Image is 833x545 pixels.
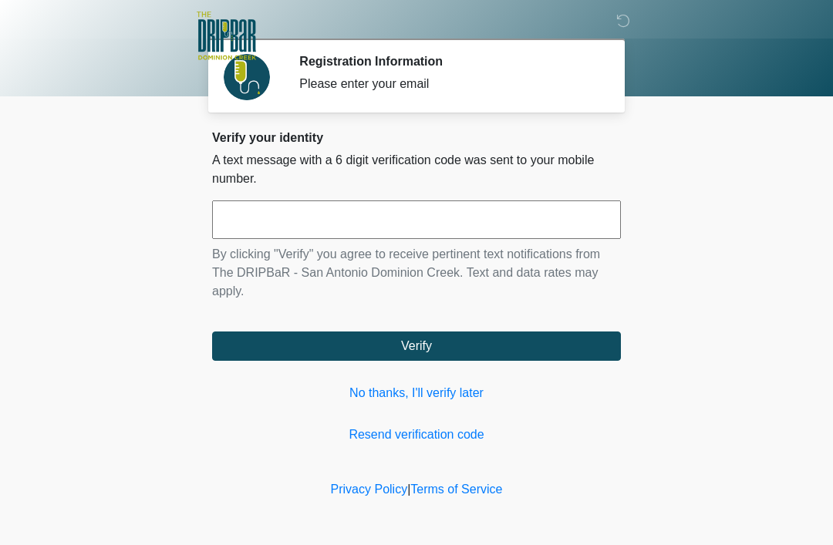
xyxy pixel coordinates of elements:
div: Please enter your email [299,75,598,93]
p: By clicking "Verify" you agree to receive pertinent text notifications from The DRIPBaR - San Ant... [212,245,621,301]
img: Agent Avatar [224,54,270,100]
a: Terms of Service [410,483,502,496]
img: The DRIPBaR - San Antonio Dominion Creek Logo [197,12,256,62]
a: No thanks, I'll verify later [212,384,621,402]
a: | [407,483,410,496]
p: A text message with a 6 digit verification code was sent to your mobile number. [212,151,621,188]
a: Privacy Policy [331,483,408,496]
h2: Verify your identity [212,130,621,145]
a: Resend verification code [212,426,621,444]
button: Verify [212,331,621,361]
